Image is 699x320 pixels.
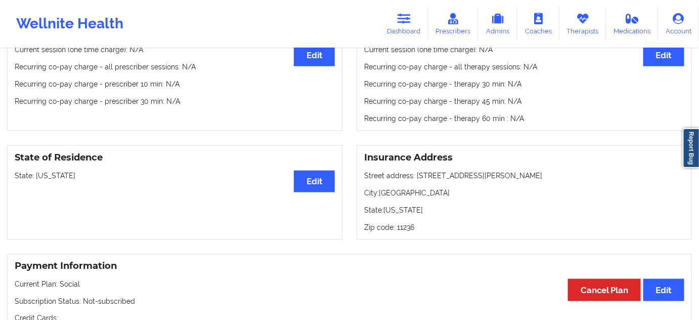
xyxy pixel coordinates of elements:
[428,7,478,41] a: Prescribers
[658,7,699,41] a: Account
[364,113,684,124] p: Recurring co-pay charge - therapy 60 min : N/A
[364,96,684,106] p: Recurring co-pay charge - therapy 45 min : N/A
[568,279,641,301] button: Cancel Plan
[364,45,684,55] p: Current session (one time charge): N/A
[559,7,606,41] a: Therapists
[478,7,517,41] a: Admins
[294,171,335,192] button: Edit
[643,279,684,301] button: Edit
[15,79,335,89] p: Recurring co-pay charge - prescriber 10 min : N/A
[683,128,699,168] a: Report Bug
[15,260,684,272] h3: Payment Information
[606,7,659,41] a: Medications
[364,152,684,164] h3: Insurance Address
[364,205,684,215] p: State: [US_STATE]
[294,45,335,66] button: Edit
[15,45,335,55] p: Current session (one time charge): N/A
[643,45,684,66] button: Edit
[15,171,335,181] p: State: [US_STATE]
[380,7,428,41] a: Dashboard
[517,7,559,41] a: Coaches
[15,62,335,72] p: Recurring co-pay charge - all prescriber sessions : N/A
[364,222,684,232] p: Zip code: 11236
[364,79,684,89] p: Recurring co-pay charge - therapy 30 min : N/A
[364,62,684,72] p: Recurring co-pay charge - all therapy sessions : N/A
[15,296,684,306] p: Subscription Status: Not-subscribed
[15,152,335,164] h3: State of Residence
[364,188,684,198] p: City: [GEOGRAPHIC_DATA]
[15,96,335,106] p: Recurring co-pay charge - prescriber 30 min : N/A
[364,171,684,181] p: Street address: [STREET_ADDRESS][PERSON_NAME]
[15,279,684,289] p: Current Plan: Social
